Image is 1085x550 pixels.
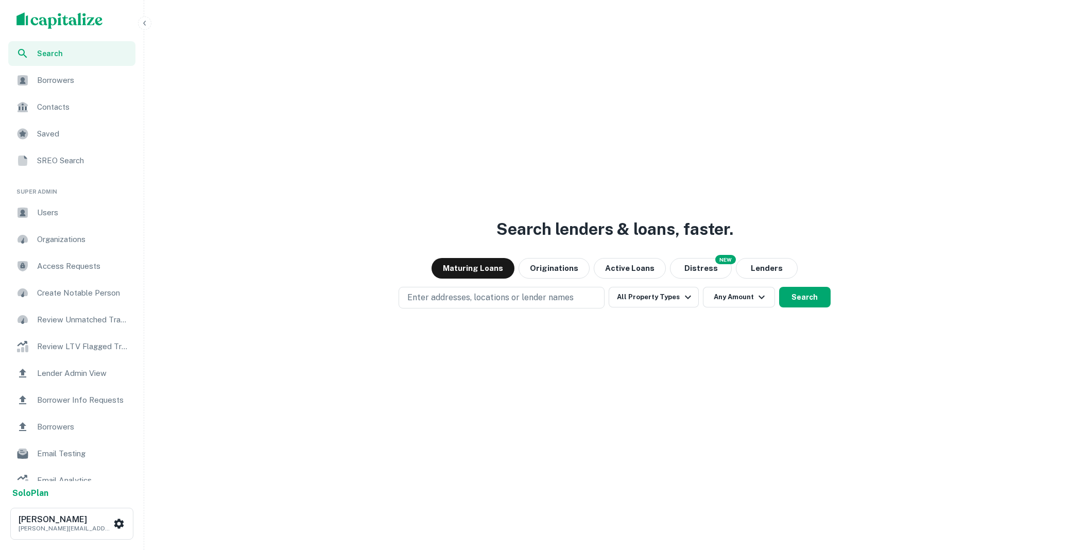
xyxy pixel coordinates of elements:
a: Email Analytics [8,468,135,493]
button: Maturing Loans [432,258,514,279]
span: SREO Search [37,154,129,167]
button: Active Loans [594,258,666,279]
span: Contacts [37,101,129,113]
span: Saved [37,128,129,140]
span: Search [37,48,129,59]
a: Borrower Info Requests [8,388,135,413]
h6: [PERSON_NAME] [19,515,111,524]
li: Super Admin [8,175,135,200]
span: Review Unmatched Transactions [37,314,129,326]
span: Email Testing [37,448,129,460]
a: Email Testing [8,441,135,466]
a: Review LTV Flagged Transactions [8,334,135,359]
a: Create Notable Person [8,281,135,305]
a: Contacts [8,95,135,119]
span: Users [37,207,129,219]
a: Borrowers [8,415,135,439]
a: Access Requests [8,254,135,279]
button: All Property Types [609,287,698,307]
button: Enter addresses, locations or lender names [399,287,605,308]
button: Any Amount [703,287,775,307]
span: Access Requests [37,260,129,272]
button: [PERSON_NAME][PERSON_NAME][EMAIL_ADDRESS][DOMAIN_NAME] [10,508,133,540]
a: Review Unmatched Transactions [8,307,135,332]
a: Saved [8,122,135,146]
a: Borrowers [8,68,135,93]
span: Email Analytics [37,474,129,487]
button: Search [779,287,831,307]
a: Users [8,200,135,225]
p: Enter addresses, locations or lender names [407,291,574,304]
a: SREO Search [8,148,135,173]
span: Borrowers [37,74,129,87]
h3: Search lenders & loans, faster. [496,217,733,242]
a: Organizations [8,227,135,252]
strong: Solo Plan [12,488,48,498]
button: Search distressed loans with lien and other non-mortgage details. [670,258,732,279]
button: Lenders [736,258,798,279]
span: Lender Admin View [37,367,129,380]
button: Originations [519,258,590,279]
a: Search [8,41,135,66]
a: Lender Admin View [8,361,135,386]
iframe: Chat Widget [1034,468,1085,517]
span: Review LTV Flagged Transactions [37,340,129,353]
span: Borrowers [37,421,129,433]
span: Borrower Info Requests [37,394,129,406]
div: NEW [715,255,736,264]
span: Create Notable Person [37,287,129,299]
img: capitalize-logo.png [16,12,103,29]
a: SoloPlan [12,487,48,500]
p: [PERSON_NAME][EMAIL_ADDRESS][DOMAIN_NAME] [19,524,111,533]
span: Organizations [37,233,129,246]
